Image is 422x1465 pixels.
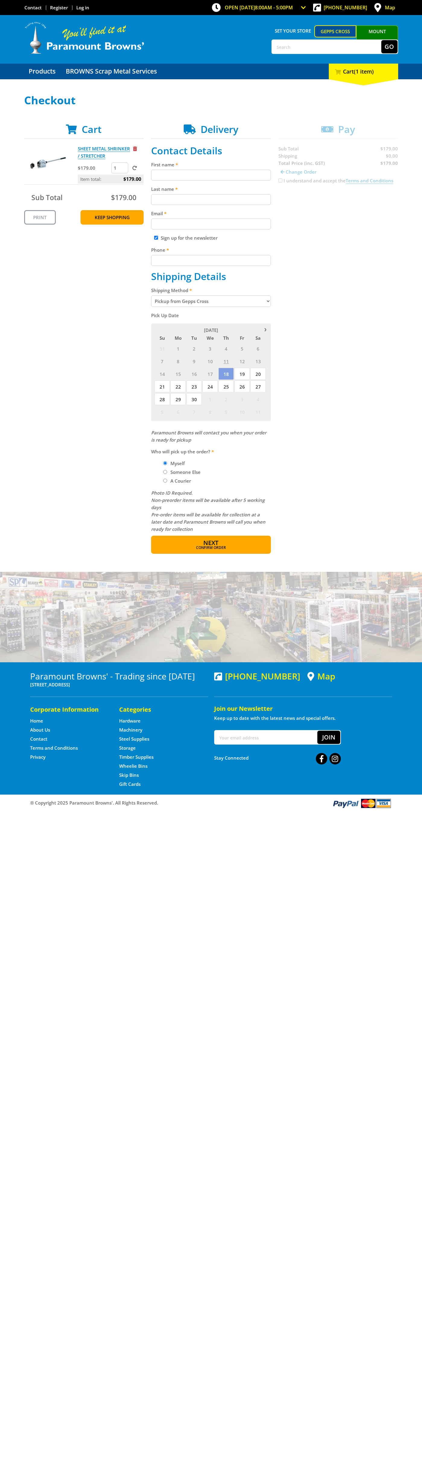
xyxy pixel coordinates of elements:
[24,5,42,11] a: Go to the Contact page
[186,368,202,380] span: 16
[250,393,266,405] span: 4
[250,334,266,342] span: Sa
[24,798,398,809] div: ® Copyright 2025 Paramount Browns'. All Rights Reserved.
[151,246,271,254] label: Phone
[234,406,250,418] span: 10
[202,355,218,367] span: 10
[214,751,341,765] div: Stay Connected
[151,536,271,554] button: Next Confirm order
[163,461,167,465] input: Please select who will pick up the order.
[154,406,170,418] span: 5
[163,470,167,474] input: Please select who will pick up the order.
[332,798,392,809] img: PayPal, Mastercard, Visa accepted
[30,718,43,724] a: Go to the Home page
[119,772,139,778] a: Go to the Skip Bins page
[151,194,271,205] input: Please enter your last name.
[202,393,218,405] span: 1
[202,406,218,418] span: 8
[317,731,340,744] button: Join
[151,287,271,294] label: Shipping Method
[81,210,144,225] a: Keep Shopping
[314,25,356,37] a: Gepps Cross
[78,164,110,172] p: $179.00
[30,705,107,714] h5: Corporate Information
[354,68,374,75] span: (1 item)
[151,170,271,181] input: Please enter your first name.
[202,368,218,380] span: 17
[30,727,50,733] a: Go to the About Us page
[168,458,187,468] label: Myself
[356,25,398,48] a: Mount [PERSON_NAME]
[170,355,186,367] span: 8
[250,342,266,354] span: 6
[61,64,161,79] a: Go to the BROWNS Scrap Metal Services page
[123,175,141,184] span: $179.00
[170,368,186,380] span: 15
[30,145,66,181] img: SHEET METAL SHRINKER / STRETCHER
[119,745,136,751] a: Go to the Storage page
[234,342,250,354] span: 5
[24,94,398,106] h1: Checkout
[214,671,300,681] div: [PHONE_NUMBER]
[151,255,271,266] input: Please enter your telephone number.
[202,380,218,392] span: 24
[255,4,293,11] span: 8:00am - 5:00pm
[119,736,149,742] a: Go to the Steel Supplies page
[151,185,271,193] label: Last name
[82,123,102,136] span: Cart
[24,21,145,55] img: Paramount Browns'
[250,380,266,392] span: 27
[168,476,193,486] label: A Courier
[30,736,47,742] a: Go to the Contact page
[204,327,218,333] span: [DATE]
[186,334,202,342] span: Tu
[225,4,293,11] span: OPEN [DATE]
[151,430,266,443] em: Paramount Browns will contact you when your order is ready for pickup
[234,334,250,342] span: Fr
[119,754,154,760] a: Go to the Timber Supplies page
[215,731,317,744] input: Your email address
[234,393,250,405] span: 3
[78,146,130,159] a: SHEET METAL SHRINKER / STRETCHER
[30,671,208,681] h3: Paramount Browns' - Trading since [DATE]
[186,406,202,418] span: 7
[186,380,202,392] span: 23
[218,393,234,405] span: 2
[218,368,234,380] span: 18
[154,334,170,342] span: Su
[186,355,202,367] span: 9
[119,781,141,787] a: Go to the Gift Cards page
[78,175,144,184] p: Item total:
[218,380,234,392] span: 25
[24,64,60,79] a: Go to the Products page
[119,727,142,733] a: Go to the Machinery page
[163,479,167,483] input: Please select who will pick up the order.
[271,25,315,36] span: Set your store
[170,406,186,418] span: 6
[151,145,271,156] h2: Contact Details
[186,393,202,405] span: 30
[119,705,196,714] h5: Categories
[307,671,335,681] a: View a map of Gepps Cross location
[119,763,148,769] a: Go to the Wheelie Bins page
[381,40,398,53] button: Go
[154,380,170,392] span: 21
[218,342,234,354] span: 4
[151,271,271,282] h2: Shipping Details
[154,355,170,367] span: 7
[154,393,170,405] span: 28
[218,406,234,418] span: 9
[154,368,170,380] span: 14
[234,368,250,380] span: 19
[234,355,250,367] span: 12
[202,334,218,342] span: We
[170,393,186,405] span: 29
[30,681,208,688] p: [STREET_ADDRESS]
[31,193,62,202] span: Sub Total
[151,161,271,168] label: First name
[201,123,238,136] span: Delivery
[151,448,271,455] label: Who will pick up the order?
[76,5,89,11] a: Log in
[329,64,398,79] div: Cart
[151,490,265,532] em: Photo ID Required. Non-preorder items will be available after 5 working days Pre-order items will...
